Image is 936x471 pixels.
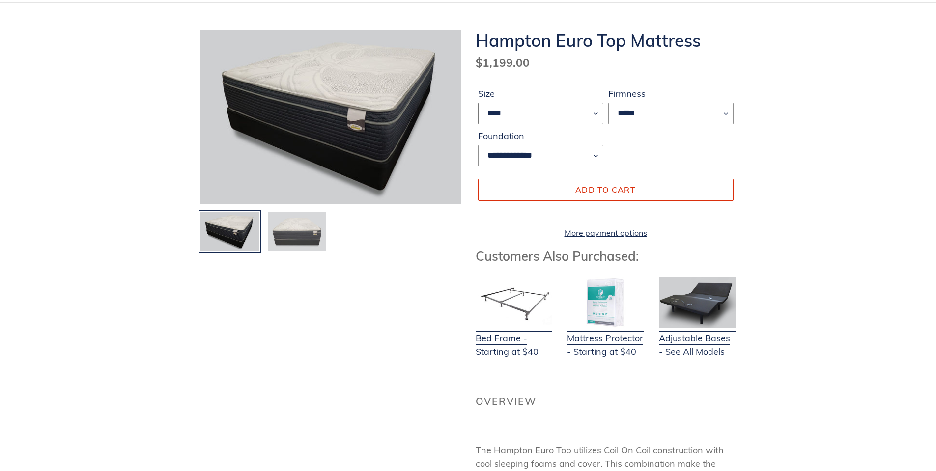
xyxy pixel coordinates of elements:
[476,319,552,358] a: Bed Frame - Starting at $40
[659,319,736,358] a: Adjustable Bases - See All Models
[478,227,734,239] a: More payment options
[575,185,636,194] span: Add to cart
[476,395,736,407] h2: Overview
[267,211,327,252] img: Load image into Gallery viewer, Hampton Euro Top Mattress
[567,319,644,358] a: Mattress Protector - Starting at $40
[659,277,736,328] img: Adjustable Base
[567,277,644,328] img: Mattress Protector
[476,277,552,328] img: Bed Frame
[199,211,260,252] img: Load image into Gallery viewer, Hampton Euro Top Mattress
[476,30,736,51] h1: Hampton Euro Top Mattress
[478,87,603,100] label: Size
[476,249,736,264] h3: Customers Also Purchased:
[608,87,734,100] label: Firmness
[478,129,603,142] label: Foundation
[478,179,734,200] button: Add to cart
[476,55,530,70] span: $1,199.00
